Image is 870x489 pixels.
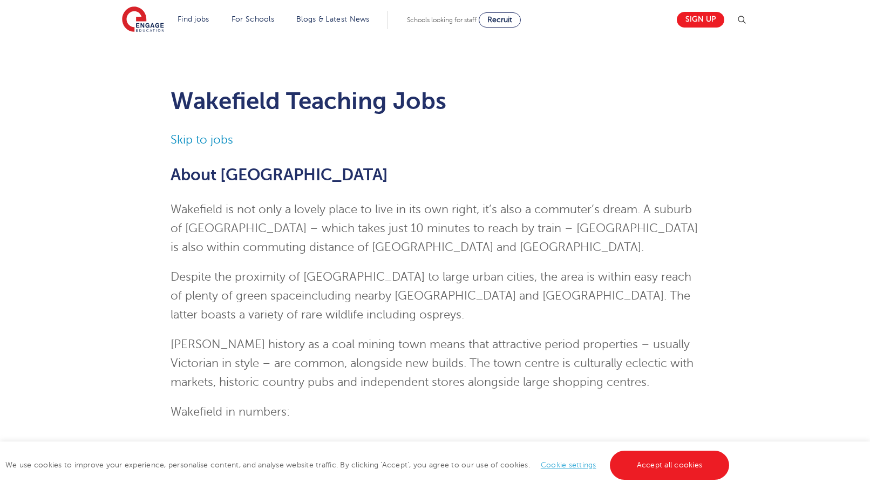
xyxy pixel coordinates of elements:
a: Cookie settings [541,461,596,469]
a: Accept all cookies [610,451,730,480]
span: including nearby [GEOGRAPHIC_DATA] and [GEOGRAPHIC_DATA]. The latter boasts a variety of rare wil... [171,289,690,321]
span: [PERSON_NAME] history as a coal mining town means that attractive period properties – usually Vic... [171,338,694,389]
span: About [GEOGRAPHIC_DATA] [171,166,388,184]
a: Sign up [677,12,724,28]
span: Schools looking for staff [407,16,477,24]
a: For Schools [232,15,274,23]
a: Find jobs [178,15,209,23]
a: Recruit [479,12,521,28]
img: Engage Education [122,6,164,33]
span: Wakefield is not only a lovely place to live in its own right, it’s also a commuter’s dream. A su... [171,203,698,254]
span: We use cookies to improve your experience, personalise content, and analyse website traffic. By c... [5,461,732,469]
span: Despite the proximity of [GEOGRAPHIC_DATA] to large urban cities, the area is within easy reach o... [171,270,691,302]
span: Recruit [487,16,512,24]
a: Blogs & Latest News [296,15,370,23]
h1: Wakefield Teaching Jobs [171,87,700,114]
a: Skip to jobs [171,133,233,146]
span: Wakefield in numbers: [171,405,290,418]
